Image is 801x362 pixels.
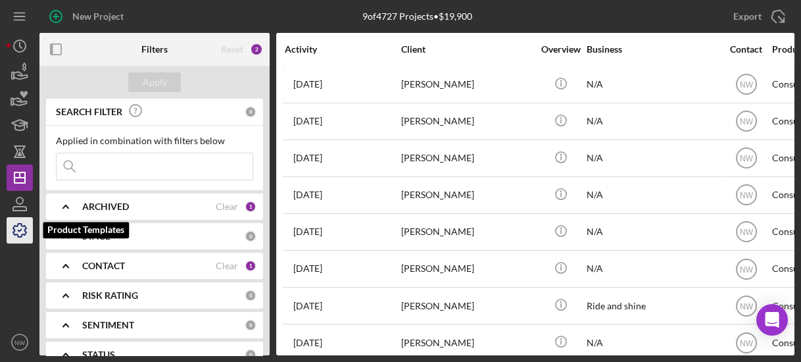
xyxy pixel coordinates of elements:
[740,117,754,126] text: NW
[216,201,238,212] div: Clear
[587,44,718,55] div: Business
[128,72,181,92] button: Apply
[756,304,788,336] div: Open Intercom Messenger
[293,301,322,311] time: 2025-06-16 11:39
[245,260,256,272] div: 1
[82,290,138,301] b: RISK RATING
[285,44,400,55] div: Activity
[82,261,125,271] b: CONTACT
[740,265,754,274] text: NW
[245,106,256,118] div: 0
[721,44,771,55] div: Contact
[401,251,533,286] div: [PERSON_NAME]
[740,191,754,200] text: NW
[250,43,263,56] div: 2
[82,201,129,212] b: ARCHIVED
[587,178,718,213] div: N/A
[293,153,322,163] time: 2025-08-07 14:00
[740,154,754,163] text: NW
[7,329,33,355] button: NW
[293,263,322,274] time: 2025-07-29 03:27
[740,228,754,237] text: NW
[587,288,718,323] div: Ride and shine
[56,107,122,117] b: SEARCH FILTER
[82,231,110,242] b: STAGE
[720,3,794,30] button: Export
[587,141,718,176] div: N/A
[587,67,718,102] div: N/A
[245,319,256,331] div: 0
[82,349,115,360] b: STATUS
[82,320,134,330] b: SENTIMENT
[293,190,322,200] time: 2025-07-29 19:56
[245,230,256,242] div: 0
[733,3,762,30] div: Export
[401,178,533,213] div: [PERSON_NAME]
[293,338,322,348] time: 2025-08-04 20:49
[39,3,137,30] button: New Project
[293,116,322,126] time: 2025-08-15 01:31
[221,44,243,55] div: Reset
[141,44,168,55] b: Filters
[587,215,718,249] div: N/A
[245,290,256,301] div: 0
[293,226,322,237] time: 2025-07-29 23:50
[143,72,167,92] div: Apply
[401,44,533,55] div: Client
[401,325,533,360] div: [PERSON_NAME]
[401,141,533,176] div: [PERSON_NAME]
[362,11,472,22] div: 9 of 4727 Projects • $19,900
[587,325,718,360] div: N/A
[14,339,26,346] text: NW
[293,79,322,90] time: 2025-08-19 15:45
[587,251,718,286] div: N/A
[740,301,754,311] text: NW
[536,44,585,55] div: Overview
[740,80,754,90] text: NW
[245,201,256,213] div: 1
[216,261,238,271] div: Clear
[401,215,533,249] div: [PERSON_NAME]
[72,3,124,30] div: New Project
[401,67,533,102] div: [PERSON_NAME]
[245,349,256,361] div: 0
[56,136,253,146] div: Applied in combination with filters below
[401,288,533,323] div: [PERSON_NAME]
[401,104,533,139] div: [PERSON_NAME]
[587,104,718,139] div: N/A
[740,338,754,348] text: NW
